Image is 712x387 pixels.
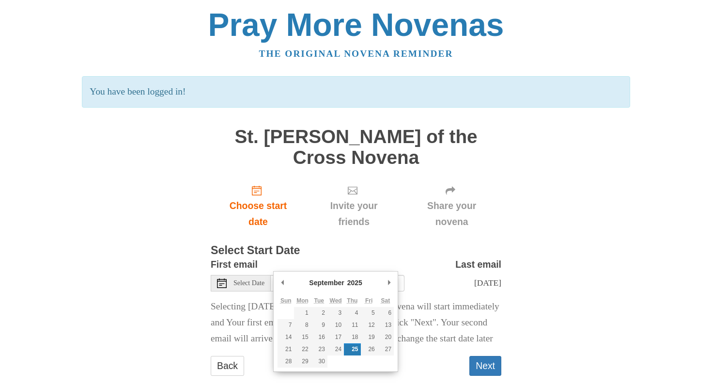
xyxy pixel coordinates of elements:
button: 23 [311,343,327,355]
div: 2025 [346,275,364,290]
div: Click "Next" to confirm your start date first. [402,177,501,235]
button: 17 [327,331,344,343]
abbr: Wednesday [330,297,342,304]
button: 10 [327,319,344,331]
div: September [308,275,345,290]
button: Previous Month [278,275,287,290]
h3: Select Start Date [211,244,501,257]
p: You have been logged in! [82,76,630,108]
span: Invite your friends [315,198,392,230]
abbr: Saturday [381,297,390,304]
button: 30 [311,355,327,368]
button: 1 [294,307,310,319]
button: 22 [294,343,310,355]
button: 15 [294,331,310,343]
button: Next [469,356,501,376]
button: 24 [327,343,344,355]
abbr: Sunday [280,297,292,304]
button: 19 [361,331,377,343]
button: 2 [311,307,327,319]
button: 18 [344,331,360,343]
button: 3 [327,307,344,319]
button: 21 [278,343,294,355]
button: 5 [361,307,377,319]
div: Click "Next" to confirm your start date first. [306,177,402,235]
button: 12 [361,319,377,331]
button: 27 [377,343,394,355]
button: 4 [344,307,360,319]
abbr: Tuesday [314,297,324,304]
p: Selecting [DATE] as the start date means Your novena will start immediately and Your first email ... [211,299,501,347]
button: 29 [294,355,310,368]
input: Use the arrow keys to pick a date [271,275,404,291]
span: Select Date [233,280,264,287]
a: Choose start date [211,177,306,235]
abbr: Monday [296,297,309,304]
label: First email [211,257,258,273]
button: 26 [361,343,377,355]
button: 20 [377,331,394,343]
span: Share your novena [412,198,492,230]
button: 9 [311,319,327,331]
label: Last email [455,257,501,273]
a: Back [211,356,244,376]
button: 13 [377,319,394,331]
span: Choose start date [220,198,296,230]
button: 14 [278,331,294,343]
button: 28 [278,355,294,368]
h1: St. [PERSON_NAME] of the Cross Novena [211,127,501,168]
abbr: Thursday [347,297,357,304]
button: 6 [377,307,394,319]
button: Next Month [384,275,394,290]
abbr: Friday [365,297,372,304]
button: 7 [278,319,294,331]
button: 16 [311,331,327,343]
button: 25 [344,343,360,355]
button: 8 [294,319,310,331]
a: Pray More Novenas [208,7,504,43]
button: 11 [344,319,360,331]
a: The original novena reminder [259,48,453,59]
span: [DATE] [474,278,501,288]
